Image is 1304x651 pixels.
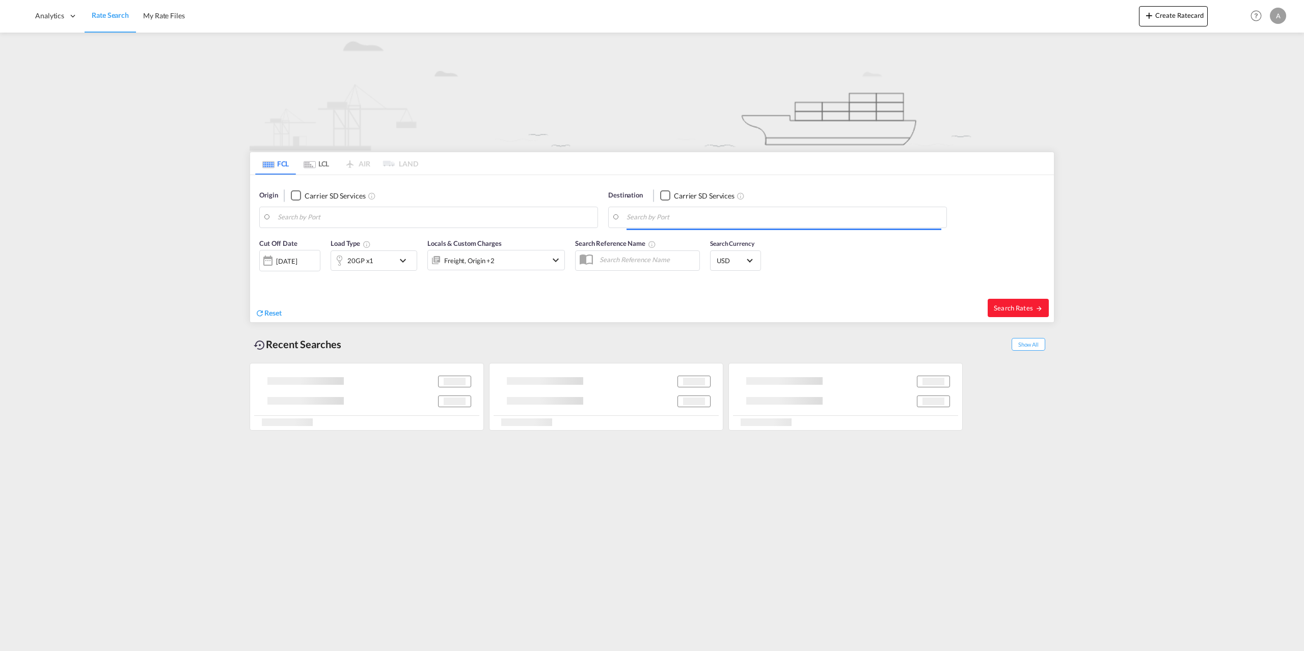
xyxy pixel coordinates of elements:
div: Freight Origin Destination Dock Stuffingicon-chevron-down [427,250,565,270]
span: Destination [608,190,643,201]
span: Cut Off Date [259,239,297,247]
div: Recent Searches [250,333,345,356]
md-icon: Unchecked: Search for CY (Container Yard) services for all selected carriers.Checked : Search for... [737,192,745,200]
span: Load Type [331,239,371,247]
div: 20GP x1 [347,253,373,268]
md-icon: icon-chevron-down [550,254,562,266]
span: Help [1247,7,1265,24]
md-checkbox: Checkbox No Ink [660,190,735,201]
img: new-FCL.png [250,33,1054,151]
button: icon-plus 400-fgCreate Ratecard [1139,6,1208,26]
md-tab-item: FCL [255,152,296,175]
md-datepicker: Select [259,270,267,284]
div: A [1270,8,1286,24]
span: My Rate Files [143,11,185,20]
span: Locals & Custom Charges [427,239,502,247]
md-icon: Your search will be saved by the below given name [648,240,656,248]
span: Search Reference Name [575,239,656,247]
div: [DATE] [259,250,320,271]
span: Show All [1012,338,1045,351]
div: Carrier SD Services [674,191,735,201]
input: Search Reference Name [594,252,699,267]
md-icon: icon-plus 400-fg [1143,9,1155,21]
md-tab-item: LCL [296,152,337,175]
div: Help [1247,7,1270,25]
span: Search Currency [710,240,754,247]
span: Rate Search [92,11,129,19]
div: Carrier SD Services [305,191,365,201]
span: Origin [259,190,278,201]
md-icon: Select multiple loads to view rates [363,240,371,248]
input: Search by Port [278,210,592,225]
md-icon: icon-backup-restore [254,339,266,351]
md-icon: icon-arrow-right [1036,305,1043,312]
md-icon: icon-chevron-down [397,254,414,267]
div: 20GP x1icon-chevron-down [331,250,417,271]
span: Reset [264,308,282,317]
md-checkbox: Checkbox No Ink [291,190,365,201]
span: Analytics [35,11,64,21]
md-icon: icon-refresh [255,308,264,318]
input: Search by Port [627,210,941,225]
div: [DATE] [276,257,297,266]
span: Search Rates [994,304,1043,312]
div: icon-refreshReset [255,308,282,319]
md-icon: Unchecked: Search for CY (Container Yard) services for all selected carriers.Checked : Search for... [368,192,376,200]
div: Freight Origin Destination Dock Stuffing [444,253,495,268]
span: USD [717,256,745,265]
div: Origin Checkbox No InkUnchecked: Search for CY (Container Yard) services for all selected carrier... [250,175,1054,322]
button: Search Ratesicon-arrow-right [988,299,1049,317]
md-pagination-wrapper: Use the left and right arrow keys to navigate between tabs [255,152,418,175]
md-select: Select Currency: $ USDUnited States Dollar [716,253,755,268]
